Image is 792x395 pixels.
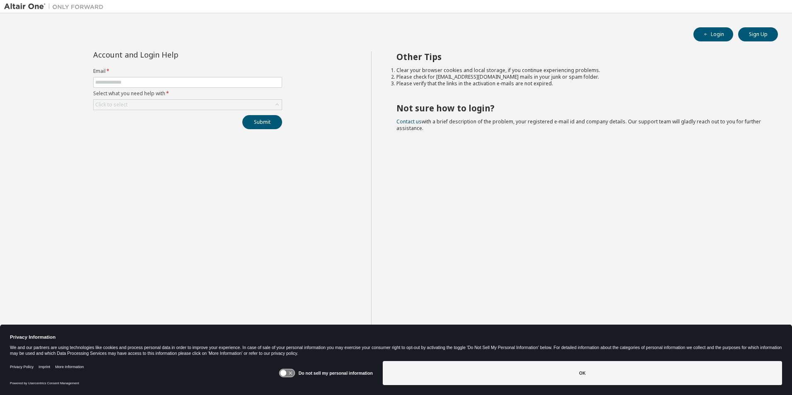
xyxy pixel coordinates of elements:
button: Submit [242,115,282,129]
span: with a brief description of the problem, your registered e-mail id and company details. Our suppo... [396,118,761,132]
div: Account and Login Help [93,51,244,58]
div: Click to select [95,101,128,108]
li: Please check for [EMAIL_ADDRESS][DOMAIN_NAME] mails in your junk or spam folder. [396,74,763,80]
img: Altair One [4,2,108,11]
a: Contact us [396,118,422,125]
li: Clear your browser cookies and local storage, if you continue experiencing problems. [396,67,763,74]
h2: Not sure how to login? [396,103,763,113]
div: Click to select [94,100,282,110]
label: Select what you need help with [93,90,282,97]
button: Login [693,27,733,41]
label: Email [93,68,282,75]
button: Sign Up [738,27,778,41]
li: Please verify that the links in the activation e-mails are not expired. [396,80,763,87]
h2: Other Tips [396,51,763,62]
